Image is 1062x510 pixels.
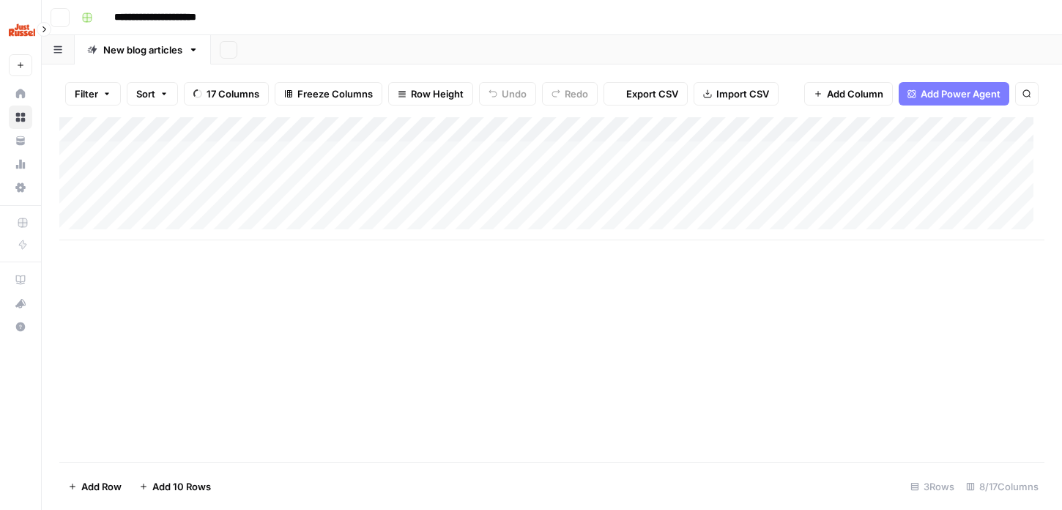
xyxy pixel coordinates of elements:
[542,82,598,106] button: Redo
[75,86,98,101] span: Filter
[130,475,220,498] button: Add 10 Rows
[152,479,211,494] span: Add 10 Rows
[899,82,1009,106] button: Add Power Agent
[9,17,35,43] img: Just Russel Logo
[9,106,32,129] a: Browse
[921,86,1000,101] span: Add Power Agent
[9,12,32,48] button: Workspace: Just Russel
[804,82,893,106] button: Add Column
[827,86,883,101] span: Add Column
[81,479,122,494] span: Add Row
[127,82,178,106] button: Sort
[388,82,473,106] button: Row Height
[565,86,588,101] span: Redo
[103,42,182,57] div: New blog articles
[10,292,31,314] div: What's new?
[479,82,536,106] button: Undo
[9,176,32,199] a: Settings
[184,82,269,106] button: 17 Columns
[9,152,32,176] a: Usage
[9,82,32,106] a: Home
[9,268,32,292] a: AirOps Academy
[297,86,373,101] span: Freeze Columns
[207,86,259,101] span: 17 Columns
[59,475,130,498] button: Add Row
[626,86,678,101] span: Export CSV
[905,475,960,498] div: 3 Rows
[75,35,211,64] a: New blog articles
[411,86,464,101] span: Row Height
[9,129,32,152] a: Your Data
[694,82,779,106] button: Import CSV
[502,86,527,101] span: Undo
[716,86,769,101] span: Import CSV
[9,292,32,315] button: What's new?
[960,475,1044,498] div: 8/17 Columns
[9,315,32,339] button: Help + Support
[275,82,382,106] button: Freeze Columns
[65,82,121,106] button: Filter
[136,86,155,101] span: Sort
[604,82,688,106] button: Export CSV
